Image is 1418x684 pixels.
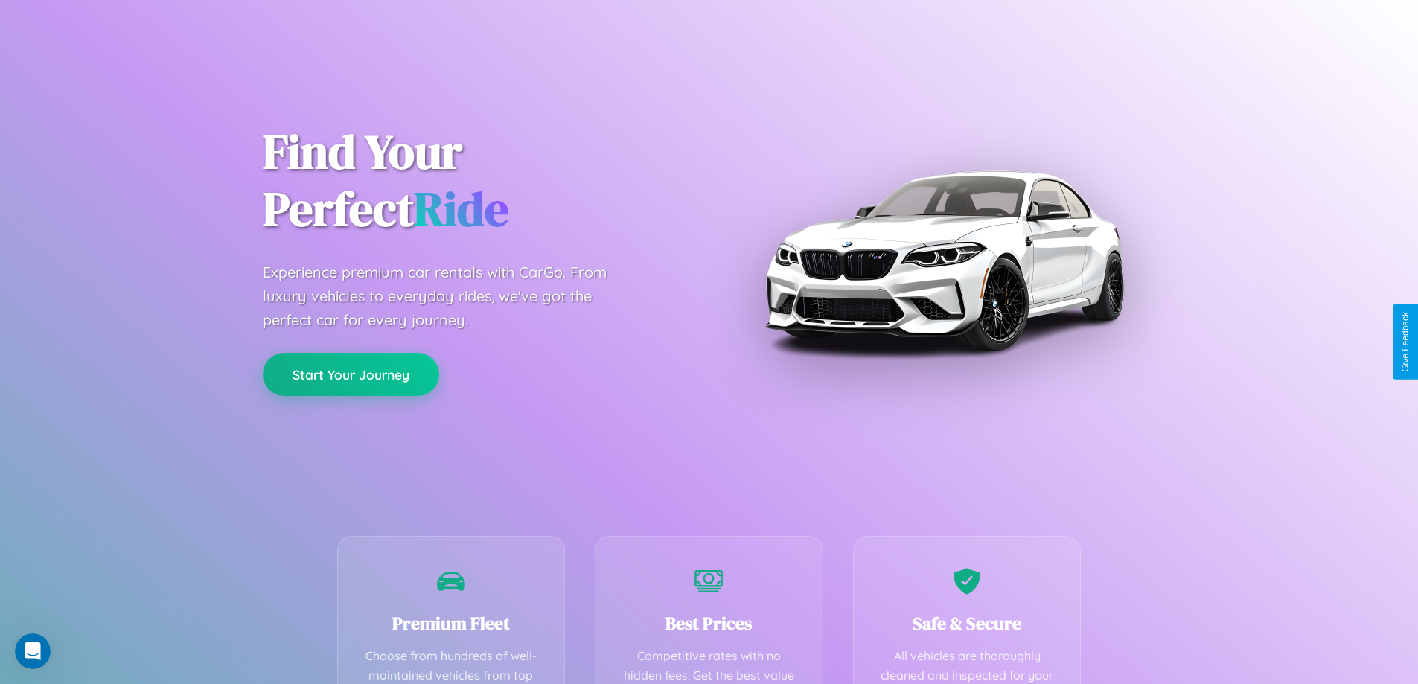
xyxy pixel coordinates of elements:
span: Ride [414,176,508,241]
div: Give Feedback [1400,312,1411,372]
button: Start Your Journey [263,353,439,396]
img: Premium BMW car rental vehicle [758,74,1130,447]
h3: Premium Fleet [360,611,543,636]
h3: Best Prices [618,611,800,636]
iframe: Intercom live chat [15,633,51,669]
p: Experience premium car rentals with CarGo. From luxury vehicles to everyday rides, we've got the ... [263,261,635,332]
h3: Safe & Secure [876,611,1058,636]
h1: Find Your Perfect [263,124,687,238]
